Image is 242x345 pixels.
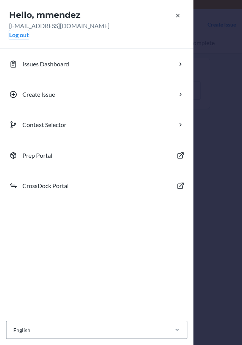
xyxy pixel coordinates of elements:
div: English [13,326,30,334]
p: Prep Portal [22,151,52,160]
p: Context Selector [22,120,66,129]
button: Log out [9,30,29,39]
p: CrossDock Portal [22,181,69,190]
p: Issues Dashboard [22,60,69,69]
p: [EMAIL_ADDRESS][DOMAIN_NAME] [9,21,184,30]
p: Create Issue [22,90,55,99]
h2: Hello, mmendez [9,9,184,21]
